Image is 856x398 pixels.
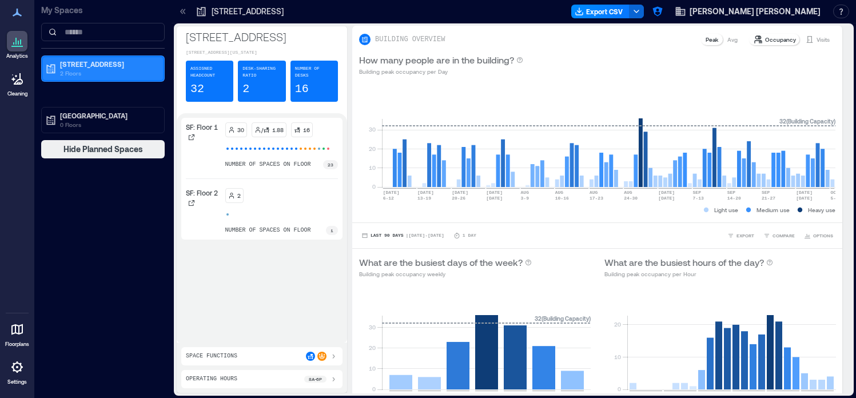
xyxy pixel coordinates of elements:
[736,232,754,239] span: EXPORT
[369,126,376,133] tspan: 30
[486,196,503,201] text: [DATE]
[767,392,775,397] text: 4pm
[186,29,338,45] p: [STREET_ADDRESS]
[186,122,218,132] p: SF: Floor 1
[6,53,28,59] p: Analytics
[3,353,31,389] a: Settings
[389,392,406,397] text: [DATE]
[796,190,813,195] text: [DATE]
[614,321,620,328] tspan: 20
[190,65,229,79] p: Assigned Headcount
[3,65,31,101] a: Cleaning
[225,160,311,169] p: number of spaces on floor
[614,353,620,360] tspan: 10
[761,230,797,241] button: COMPARE
[359,53,514,67] p: How many people are in the building?
[727,196,741,201] text: 14-20
[757,205,790,214] p: Medium use
[186,188,218,197] p: SF: Floor 2
[418,392,435,397] text: [DATE]
[475,392,492,397] text: [DATE]
[624,196,638,201] text: 24-30
[463,232,476,239] p: 1 Day
[830,196,841,201] text: 5-11
[486,190,503,195] text: [DATE]
[555,190,564,195] text: AUG
[309,376,322,383] p: 8a - 6p
[571,5,630,18] button: Export CSV
[242,81,249,97] p: 2
[732,392,743,397] text: 12pm
[417,196,431,201] text: 13-19
[7,90,27,97] p: Cleaning
[63,144,143,155] span: Hide Planned Spaces
[690,6,821,17] span: [PERSON_NAME] [PERSON_NAME]
[237,125,244,134] p: 30
[41,140,165,158] button: Hide Planned Spaces
[359,256,523,269] p: What are the busiest days of the week?
[242,65,281,79] p: Desk-sharing ratio
[555,196,569,201] text: 10-16
[504,392,520,397] text: [DATE]
[762,196,775,201] text: 21-27
[186,352,237,361] p: Space Functions
[328,161,333,168] p: 23
[664,392,672,397] text: 4am
[60,120,156,129] p: 0 Floors
[5,341,29,348] p: Floorplans
[714,205,738,214] p: Light use
[693,190,702,195] text: SEP
[813,232,833,239] span: OPTIONS
[830,190,839,195] text: OCT
[706,35,718,44] p: Peak
[521,190,529,195] text: AUG
[7,379,27,385] p: Settings
[762,190,770,195] text: SEP
[808,205,835,214] p: Heavy use
[225,226,311,235] p: number of spaces on floor
[727,190,736,195] text: SEP
[417,190,434,195] text: [DATE]
[375,35,445,44] p: BUILDING OVERVIEW
[693,196,704,201] text: 7-13
[671,2,824,21] button: [PERSON_NAME] [PERSON_NAME]
[452,190,468,195] text: [DATE]
[383,196,394,201] text: 6-12
[817,35,830,44] p: Visits
[60,111,156,120] p: [GEOGRAPHIC_DATA]
[698,392,707,397] text: 8am
[801,392,810,397] text: 8pm
[590,196,603,201] text: 17-23
[604,269,773,278] p: Building peak occupancy per Hour
[186,375,237,384] p: Operating Hours
[369,145,376,152] tspan: 20
[372,385,376,392] tspan: 0
[359,230,447,241] button: Last 90 Days |[DATE]-[DATE]
[521,196,529,201] text: 3-9
[60,59,156,69] p: [STREET_ADDRESS]
[60,69,156,78] p: 2 Floors
[658,190,675,195] text: [DATE]
[561,392,578,397] text: [DATE]
[590,190,598,195] text: AUG
[604,256,764,269] p: What are the busiest hours of the day?
[447,392,463,397] text: [DATE]
[802,230,835,241] button: OPTIONS
[630,392,640,397] text: 12am
[532,392,549,397] text: [DATE]
[41,5,165,16] p: My Spaces
[186,49,338,56] p: [STREET_ADDRESS][US_STATE]
[331,227,333,234] p: 1
[359,269,532,278] p: Building peak occupancy weekly
[295,65,333,79] p: Number of Desks
[369,164,376,171] tspan: 10
[796,196,813,201] text: [DATE]
[369,344,376,351] tspan: 20
[383,190,400,195] text: [DATE]
[727,35,738,44] p: Avg
[369,365,376,372] tspan: 10
[369,324,376,331] tspan: 30
[212,6,284,17] p: [STREET_ADDRESS]
[237,191,241,200] p: 2
[2,316,33,351] a: Floorplans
